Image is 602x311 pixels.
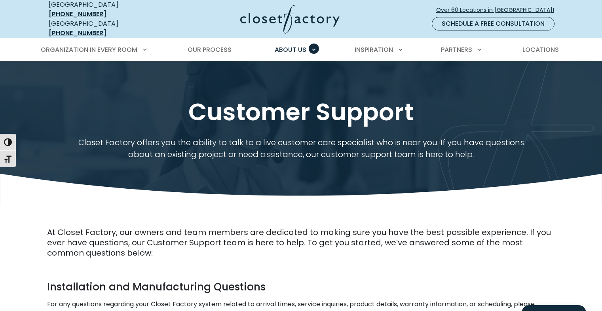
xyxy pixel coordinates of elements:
[47,227,551,258] span: At Closet Factory, our owners and team members are dedicated to making sure you have the best pos...
[441,45,472,54] span: Partners
[436,6,560,14] span: Over 60 Locations in [GEOGRAPHIC_DATA]!
[35,39,567,61] nav: Primary Menu
[240,5,340,34] img: Closet Factory Logo
[436,3,561,17] a: Over 60 Locations in [GEOGRAPHIC_DATA]!
[355,45,393,54] span: Inspiration
[188,45,232,54] span: Our Process
[432,17,555,30] a: Schedule a Free Consultation
[68,137,534,160] p: Closet Factory offers you the ability to talk to a live customer care specialist who is near you....
[49,19,163,38] div: [GEOGRAPHIC_DATA]
[47,280,266,294] span: Installation and Manufacturing Questions
[47,97,555,127] h1: Customer Support
[49,28,106,38] a: [PHONE_NUMBER]
[275,45,306,54] span: About Us
[49,9,106,19] a: [PHONE_NUMBER]
[522,45,559,54] span: Locations
[41,45,137,54] span: Organization in Every Room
